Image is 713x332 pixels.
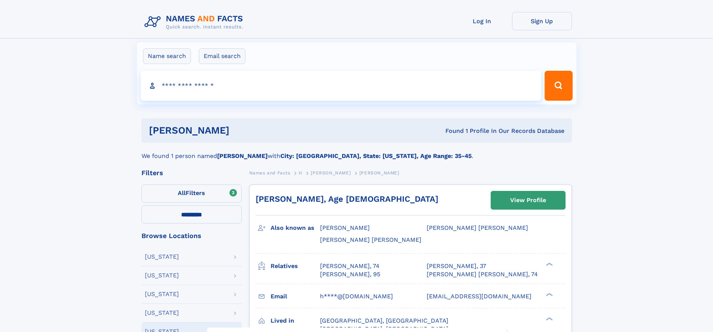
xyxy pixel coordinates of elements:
[512,12,572,30] a: Sign Up
[544,262,553,266] div: ❯
[452,12,512,30] a: Log In
[311,170,351,176] span: [PERSON_NAME]
[299,168,302,177] a: H
[141,232,242,239] div: Browse Locations
[271,222,320,234] h3: Also known as
[143,48,191,64] label: Name search
[544,292,553,297] div: ❯
[320,236,421,243] span: [PERSON_NAME] [PERSON_NAME]
[427,270,538,278] a: [PERSON_NAME] [PERSON_NAME], 74
[320,224,370,231] span: [PERSON_NAME]
[199,48,246,64] label: Email search
[544,316,553,321] div: ❯
[427,293,531,300] span: [EMAIL_ADDRESS][DOMAIN_NAME]
[217,152,268,159] b: [PERSON_NAME]
[141,185,242,202] label: Filters
[427,224,528,231] span: [PERSON_NAME] [PERSON_NAME]
[141,12,249,32] img: Logo Names and Facts
[145,272,179,278] div: [US_STATE]
[359,170,399,176] span: [PERSON_NAME]
[320,317,448,324] span: [GEOGRAPHIC_DATA], [GEOGRAPHIC_DATA]
[320,262,380,270] a: [PERSON_NAME], 74
[271,290,320,303] h3: Email
[545,71,572,101] button: Search Button
[491,191,565,209] a: View Profile
[249,168,290,177] a: Names and Facts
[280,152,472,159] b: City: [GEOGRAPHIC_DATA], State: [US_STATE], Age Range: 35-45
[145,291,179,297] div: [US_STATE]
[141,170,242,176] div: Filters
[427,262,486,270] a: [PERSON_NAME], 37
[149,126,338,135] h1: [PERSON_NAME]
[271,314,320,327] h3: Lived in
[178,189,186,197] span: All
[337,127,564,135] div: Found 1 Profile In Our Records Database
[145,254,179,260] div: [US_STATE]
[141,71,542,101] input: search input
[510,192,546,209] div: View Profile
[256,194,438,204] a: [PERSON_NAME], Age [DEMOGRAPHIC_DATA]
[320,270,380,278] a: [PERSON_NAME], 95
[271,260,320,272] h3: Relatives
[311,168,351,177] a: [PERSON_NAME]
[145,310,179,316] div: [US_STATE]
[141,143,572,161] div: We found 1 person named with .
[299,170,302,176] span: H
